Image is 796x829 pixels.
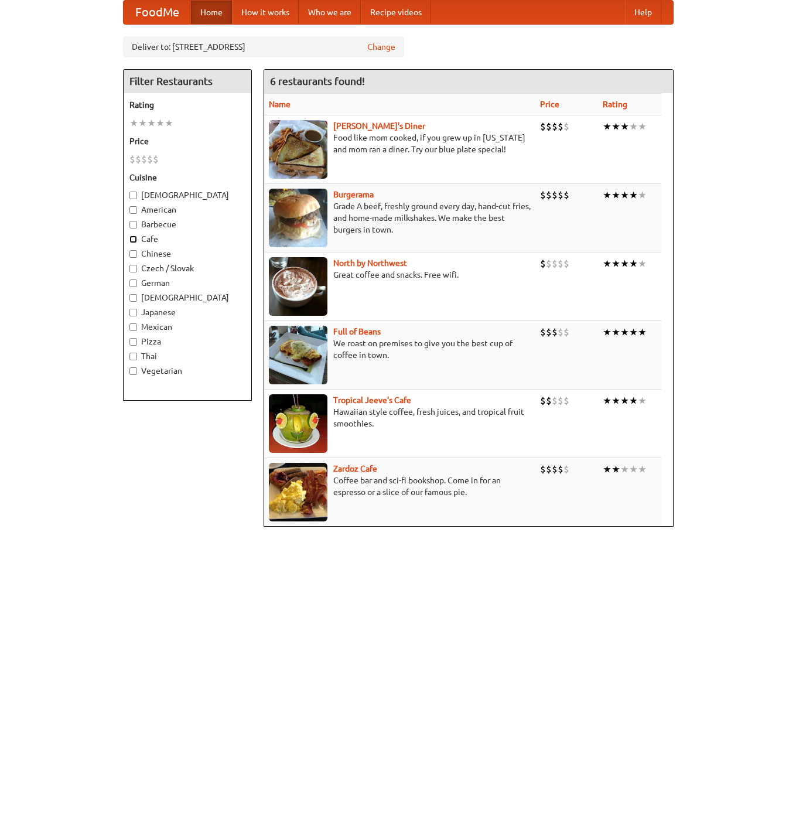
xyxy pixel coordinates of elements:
[546,120,552,133] li: $
[638,120,647,133] li: ★
[333,395,411,405] a: Tropical Jeeve's Cafe
[558,463,563,476] li: $
[124,70,251,93] h4: Filter Restaurants
[629,326,638,339] li: ★
[563,189,569,202] li: $
[129,236,137,243] input: Cafe
[629,257,638,270] li: ★
[552,257,558,270] li: $
[129,221,137,228] input: Barbecue
[638,463,647,476] li: ★
[333,190,374,199] a: Burgerama
[129,99,245,111] h5: Rating
[270,76,365,87] ng-pluralize: 6 restaurants found!
[558,189,563,202] li: $
[611,326,620,339] li: ★
[629,120,638,133] li: ★
[138,117,147,129] li: ★
[333,121,425,131] a: [PERSON_NAME]'s Diner
[546,257,552,270] li: $
[147,153,153,166] li: $
[552,120,558,133] li: $
[141,153,147,166] li: $
[620,120,629,133] li: ★
[269,406,531,429] p: Hawaiian style coffee, fresh juices, and tropical fruit smoothies.
[620,326,629,339] li: ★
[129,306,245,318] label: Japanese
[563,463,569,476] li: $
[540,394,546,407] li: $
[269,257,327,316] img: north.jpg
[269,269,531,281] p: Great coffee and snacks. Free wifi.
[558,120,563,133] li: $
[333,464,377,473] a: Zardoz Cafe
[546,189,552,202] li: $
[611,189,620,202] li: ★
[603,394,611,407] li: ★
[629,394,638,407] li: ★
[563,120,569,133] li: $
[552,463,558,476] li: $
[540,257,546,270] li: $
[603,120,611,133] li: ★
[552,394,558,407] li: $
[558,257,563,270] li: $
[367,41,395,53] a: Change
[129,250,137,258] input: Chinese
[129,233,245,245] label: Cafe
[540,463,546,476] li: $
[629,189,638,202] li: ★
[129,277,245,289] label: German
[269,326,327,384] img: beans.jpg
[165,117,173,129] li: ★
[269,100,291,109] a: Name
[191,1,232,24] a: Home
[552,189,558,202] li: $
[129,265,137,272] input: Czech / Slovak
[129,248,245,260] label: Chinese
[625,1,661,24] a: Help
[563,394,569,407] li: $
[333,258,407,268] a: North by Northwest
[129,292,245,303] label: [DEMOGRAPHIC_DATA]
[269,200,531,236] p: Grade A beef, freshly ground every day, hand-cut fries, and home-made milkshakes. We make the bes...
[620,463,629,476] li: ★
[147,117,156,129] li: ★
[129,367,137,375] input: Vegetarian
[129,219,245,230] label: Barbecue
[269,463,327,521] img: zardoz.jpg
[603,100,627,109] a: Rating
[611,394,620,407] li: ★
[153,153,159,166] li: $
[638,394,647,407] li: ★
[129,350,245,362] label: Thai
[638,326,647,339] li: ★
[129,117,138,129] li: ★
[129,309,137,316] input: Japanese
[563,257,569,270] li: $
[629,463,638,476] li: ★
[361,1,431,24] a: Recipe videos
[603,463,611,476] li: ★
[333,327,381,336] a: Full of Beans
[269,475,531,498] p: Coffee bar and sci-fi bookshop. Come in for an espresso or a slice of our famous pie.
[269,394,327,453] img: jeeves.jpg
[620,189,629,202] li: ★
[232,1,299,24] a: How it works
[552,326,558,339] li: $
[129,206,137,214] input: American
[123,36,404,57] div: Deliver to: [STREET_ADDRESS]
[603,257,611,270] li: ★
[269,120,327,179] img: sallys.jpg
[129,204,245,216] label: American
[620,257,629,270] li: ★
[546,463,552,476] li: $
[638,257,647,270] li: ★
[269,189,327,247] img: burgerama.jpg
[611,257,620,270] li: ★
[611,463,620,476] li: ★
